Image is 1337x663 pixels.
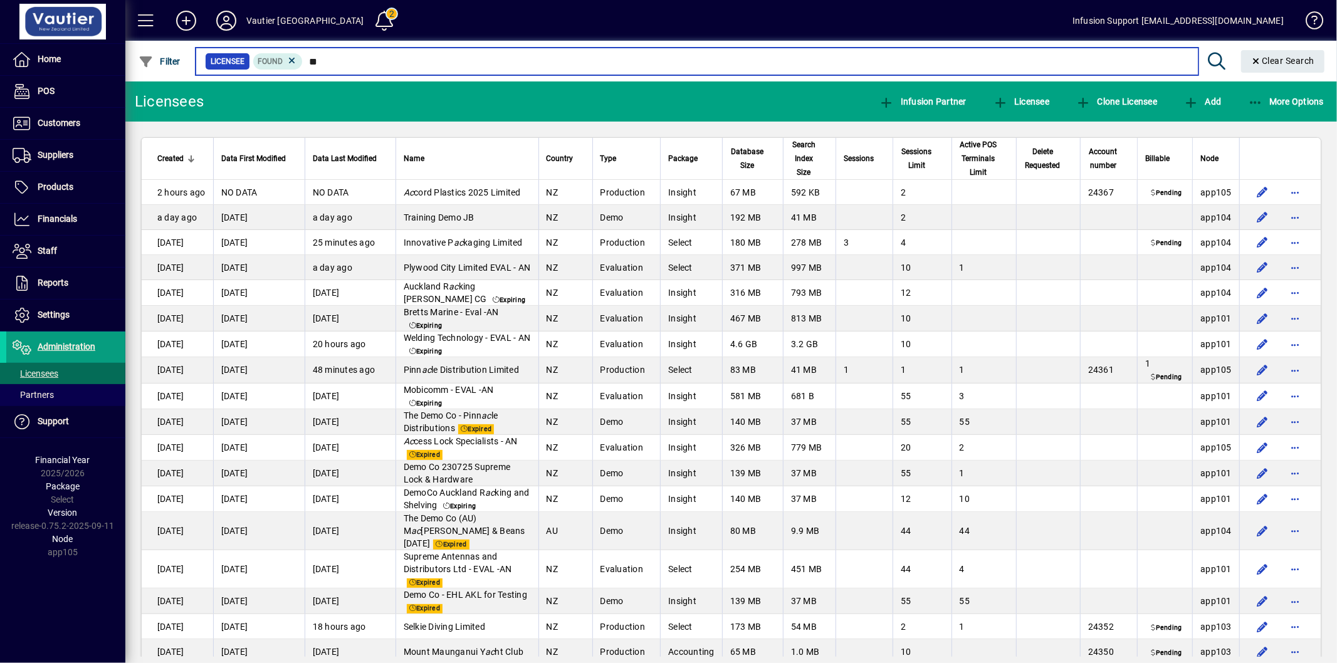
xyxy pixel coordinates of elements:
td: [DATE] [213,230,305,255]
button: More options [1285,308,1305,328]
span: The Demo Co - Pinn le Distributions [404,410,498,433]
span: Active POS Terminals Limit [960,138,997,179]
td: 83 MB [722,357,783,383]
td: 10 [893,306,951,331]
div: Database Size [730,145,775,172]
button: Infusion Partner [876,90,970,113]
span: POS [38,86,55,96]
em: Ac [404,187,414,197]
span: app104.prod.infusionbusinesssoftware.com [1200,212,1232,222]
em: ac [449,281,459,291]
td: 1 [952,461,1016,486]
span: Expired [407,450,443,460]
span: Expired [458,424,494,434]
div: Type [600,152,653,165]
button: Edit [1252,412,1272,432]
span: Training Demo JB [404,212,475,222]
em: Ac [404,436,414,446]
td: Insight [660,512,722,550]
td: NZ [538,255,592,280]
span: Filter [139,56,181,66]
td: 10 [893,331,951,357]
td: 41 MB [783,205,836,230]
td: 24361 [1080,357,1138,383]
button: Edit [1252,386,1272,406]
div: Country [547,152,585,165]
span: app101.prod.infusionbusinesssoftware.com [1200,313,1232,323]
span: Infusion Partner [879,97,967,107]
td: [DATE] [305,384,396,409]
td: 2 [952,435,1016,461]
div: Search Index Size [791,138,829,179]
a: Home [6,44,125,75]
span: app105.prod.infusionbusinesssoftware.com [1200,442,1232,452]
td: Demo [592,461,661,486]
td: 44 [893,512,951,550]
span: Clone Licensee [1076,97,1157,107]
td: 12 [893,486,951,512]
td: a day ago [142,205,213,230]
span: Staff [38,246,57,256]
button: More options [1285,232,1305,253]
span: Pinn le Distribution Limited [404,365,519,375]
span: Licensee [211,55,244,68]
a: Suppliers [6,140,125,171]
a: Licensees [6,363,125,384]
a: Support [6,406,125,437]
span: Type [600,152,617,165]
span: cess Lock Specialists - AN [404,436,518,446]
td: 3.2 GB [783,331,836,357]
button: Edit [1252,207,1272,227]
button: Edit [1252,334,1272,354]
span: app104.prod.infusionbusinesssoftware.com [1200,263,1232,273]
div: Account number [1088,145,1130,172]
span: Suppliers [38,150,73,160]
span: Innovative P kaging Limited [404,238,523,248]
td: Demo [592,409,661,435]
span: Plywood City Limited EVAL - AN [404,263,531,273]
td: [DATE] [142,486,213,512]
td: 4.6 GB [722,331,783,357]
td: 1 [893,357,951,383]
button: More options [1285,521,1305,541]
td: Insight [660,409,722,435]
td: [DATE] [142,306,213,331]
td: 80 MB [722,512,783,550]
td: NO DATA [305,180,396,205]
button: More options [1285,489,1305,509]
td: [DATE] [213,461,305,486]
a: Financials [6,204,125,235]
td: [DATE] [213,205,305,230]
td: 278 MB [783,230,836,255]
button: Edit [1252,308,1272,328]
td: Demo [592,205,661,230]
td: 25 minutes ago [305,230,396,255]
div: Delete Requested [1024,145,1072,172]
button: More options [1285,283,1305,303]
span: Partners [13,390,54,400]
td: 20 hours ago [305,331,396,357]
button: Edit [1252,617,1272,637]
span: app101.prod.infusionbusinesssoftware.com [1200,417,1232,427]
span: Products [38,182,73,192]
td: 3 [836,230,893,255]
td: 1 [952,255,1016,280]
button: Edit [1252,463,1272,483]
td: NZ [538,384,592,409]
td: NZ [538,230,592,255]
td: 10 [952,486,1016,512]
td: 55 [893,384,951,409]
td: 2 [893,205,951,230]
td: [DATE] [142,331,213,357]
td: [DATE] [305,486,396,512]
div: Created [157,152,206,165]
span: app101.prod.infusionbusinesssoftware.com [1200,391,1232,401]
td: [DATE] [213,280,305,306]
td: 316 MB [722,280,783,306]
span: Node [1200,152,1219,165]
td: Insight [660,384,722,409]
div: Infusion Support [EMAIL_ADDRESS][DOMAIN_NAME] [1072,11,1284,31]
td: NZ [538,306,592,331]
td: Select [660,357,722,383]
a: Customers [6,108,125,139]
